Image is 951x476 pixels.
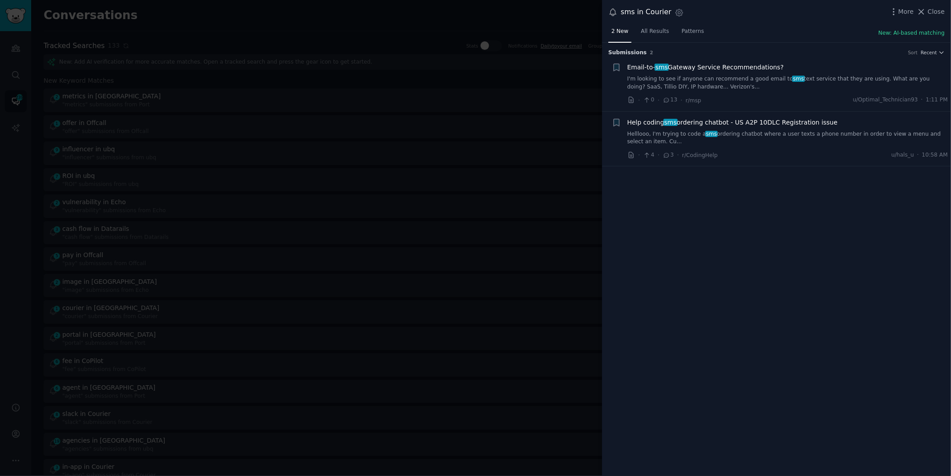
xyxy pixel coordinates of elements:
a: Help codingsmsordering chatbot - US A2P 10DLC Registration issue [627,118,838,127]
a: All Results [638,24,672,43]
span: 1:11 PM [926,96,948,104]
span: · [658,150,660,160]
span: 13 [663,96,677,104]
span: · [677,150,679,160]
a: Patterns [679,24,707,43]
span: Submission s [608,49,647,57]
span: 10:58 AM [922,151,948,159]
span: sms [792,76,805,82]
span: sms [705,131,718,137]
span: u/Optimal_Technician93 [853,96,918,104]
span: All Results [641,28,669,36]
span: 2 New [611,28,628,36]
span: More [898,7,914,16]
span: 3 [663,151,674,159]
button: Close [917,7,945,16]
a: Helllooo, I'm trying to code asmsordering chatbot where a user texts a phone number in order to v... [627,130,948,146]
span: · [638,96,640,105]
span: Recent [921,49,937,56]
a: 2 New [608,24,631,43]
a: I'm looking to see if anyone can recommend a good email tosmstext service that they are using. Wh... [627,75,948,91]
span: · [917,151,919,159]
span: 4 [643,151,654,159]
span: r/msp [686,97,701,104]
span: · [658,96,660,105]
button: More [889,7,914,16]
a: Email-to-smsGateway Service Recommendations? [627,63,784,72]
span: 0 [643,96,654,104]
span: Patterns [682,28,704,36]
span: r/CodingHelp [682,152,718,158]
span: Help coding ordering chatbot - US A2P 10DLC Registration issue [627,118,838,127]
span: sms [655,64,669,71]
span: sms [664,119,678,126]
span: · [921,96,923,104]
button: New: AI-based matching [878,29,945,37]
span: Close [928,7,945,16]
span: 2 [650,50,653,55]
span: · [638,150,640,160]
span: u/hals_u [891,151,914,159]
button: Recent [921,49,945,56]
div: Sort [908,49,918,56]
span: Email-to- Gateway Service Recommendations? [627,63,784,72]
div: sms in Courier [621,7,672,18]
span: · [680,96,682,105]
